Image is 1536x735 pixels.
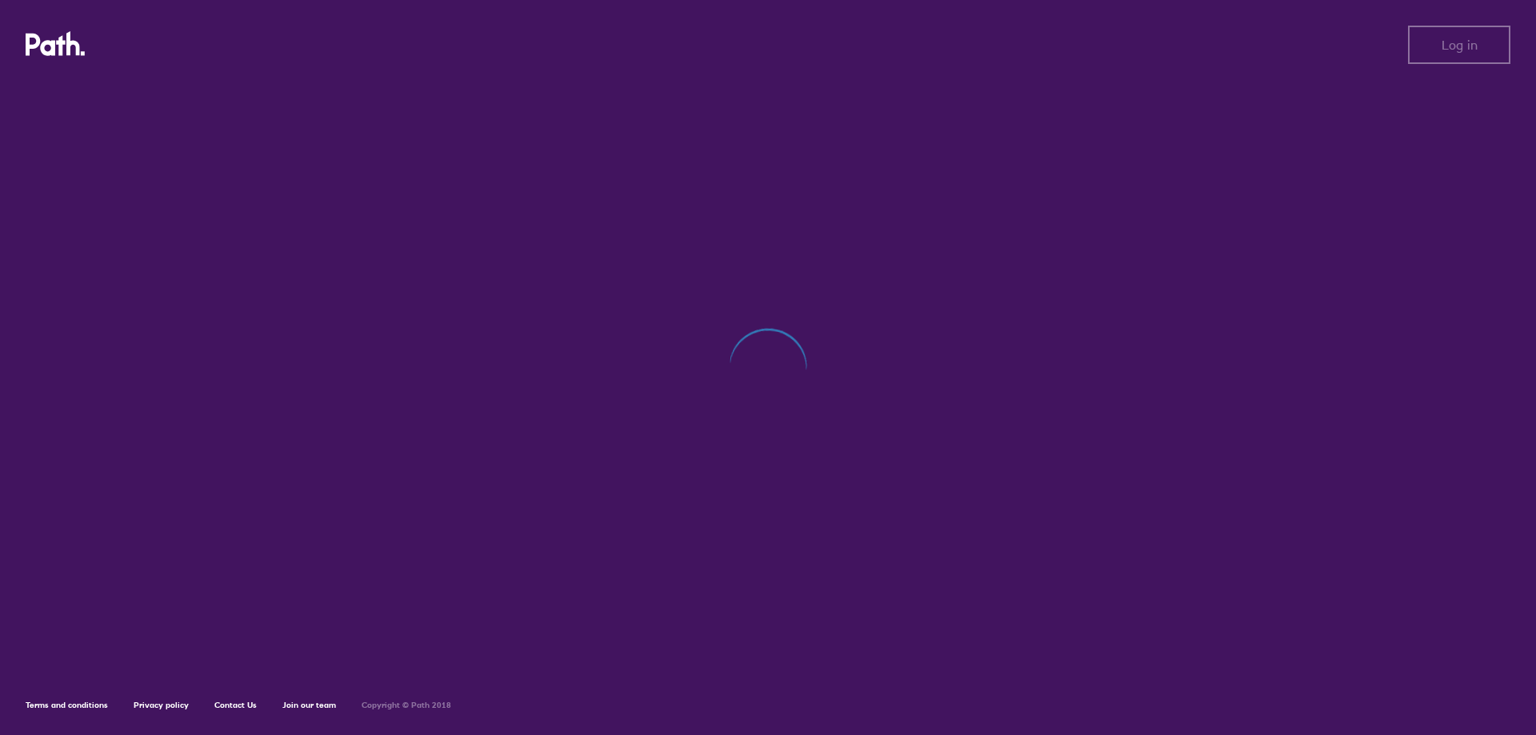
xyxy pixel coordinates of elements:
[1408,26,1510,64] button: Log in
[282,700,336,710] a: Join our team
[134,700,189,710] a: Privacy policy
[1442,38,1478,52] span: Log in
[214,700,257,710] a: Contact Us
[362,701,451,710] h6: Copyright © Path 2018
[26,700,108,710] a: Terms and conditions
